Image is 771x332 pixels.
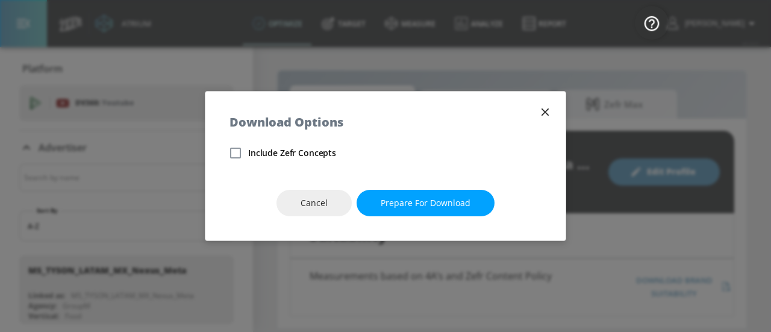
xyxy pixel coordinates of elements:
[635,6,669,40] button: Open Resource Center
[301,196,328,211] span: Cancel
[229,116,343,128] h5: Download Options
[276,190,352,217] button: Cancel
[248,147,336,159] span: Include Zefr Concepts
[357,190,495,217] button: Prepare for download
[381,196,470,211] span: Prepare for download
